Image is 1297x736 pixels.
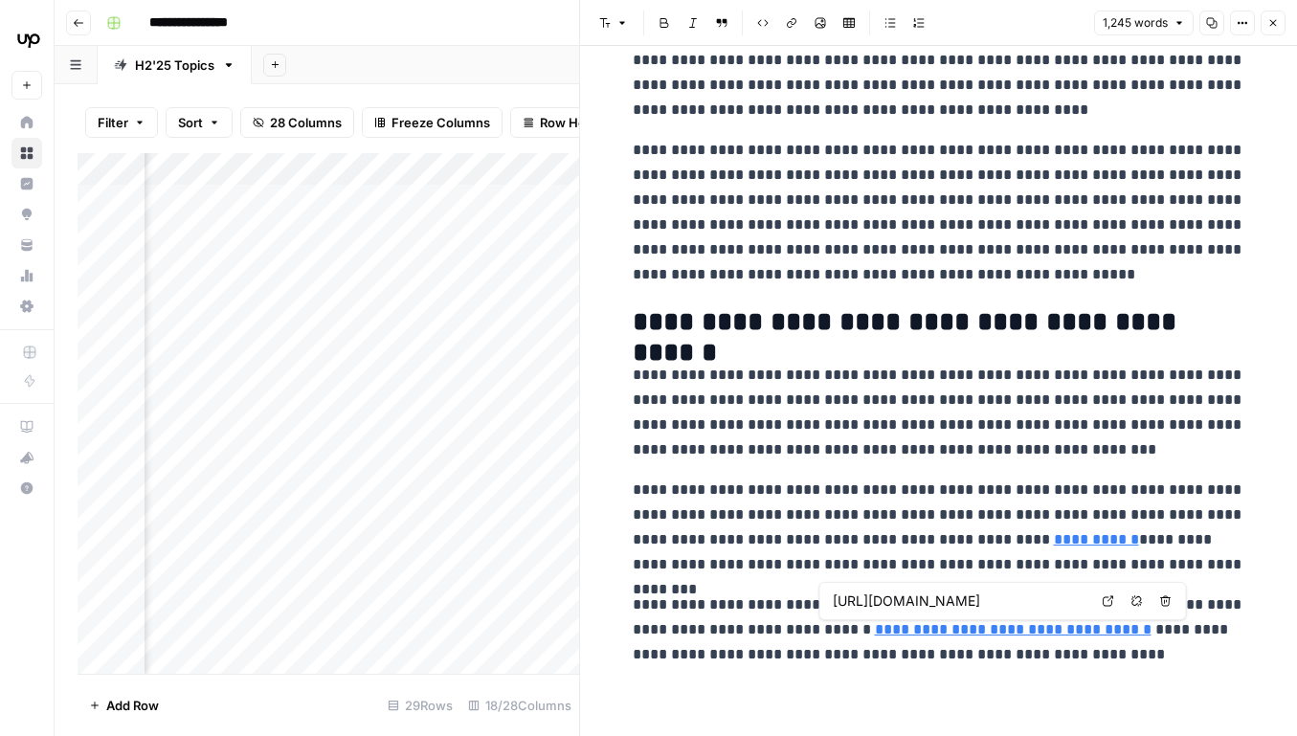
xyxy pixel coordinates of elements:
[11,442,42,473] button: What's new?
[11,107,42,138] a: Home
[11,473,42,503] button: Help + Support
[240,107,354,138] button: 28 Columns
[362,107,503,138] button: Freeze Columns
[78,690,170,721] button: Add Row
[460,690,579,721] div: 18/28 Columns
[391,113,490,132] span: Freeze Columns
[178,113,203,132] span: Sort
[11,138,42,168] a: Browse
[270,113,342,132] span: 28 Columns
[12,443,41,472] div: What's new?
[135,56,214,75] div: H2'25 Topics
[510,107,621,138] button: Row Height
[11,412,42,442] a: AirOps Academy
[540,113,609,132] span: Row Height
[11,230,42,260] a: Your Data
[106,696,159,715] span: Add Row
[11,291,42,322] a: Settings
[11,168,42,199] a: Insights
[380,690,460,721] div: 29 Rows
[98,46,252,84] a: H2'25 Topics
[11,199,42,230] a: Opportunities
[98,113,128,132] span: Filter
[1094,11,1194,35] button: 1,245 words
[11,260,42,291] a: Usage
[1103,14,1168,32] span: 1,245 words
[85,107,158,138] button: Filter
[11,22,46,56] img: Upwork Logo
[11,15,42,63] button: Workspace: Upwork
[166,107,233,138] button: Sort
